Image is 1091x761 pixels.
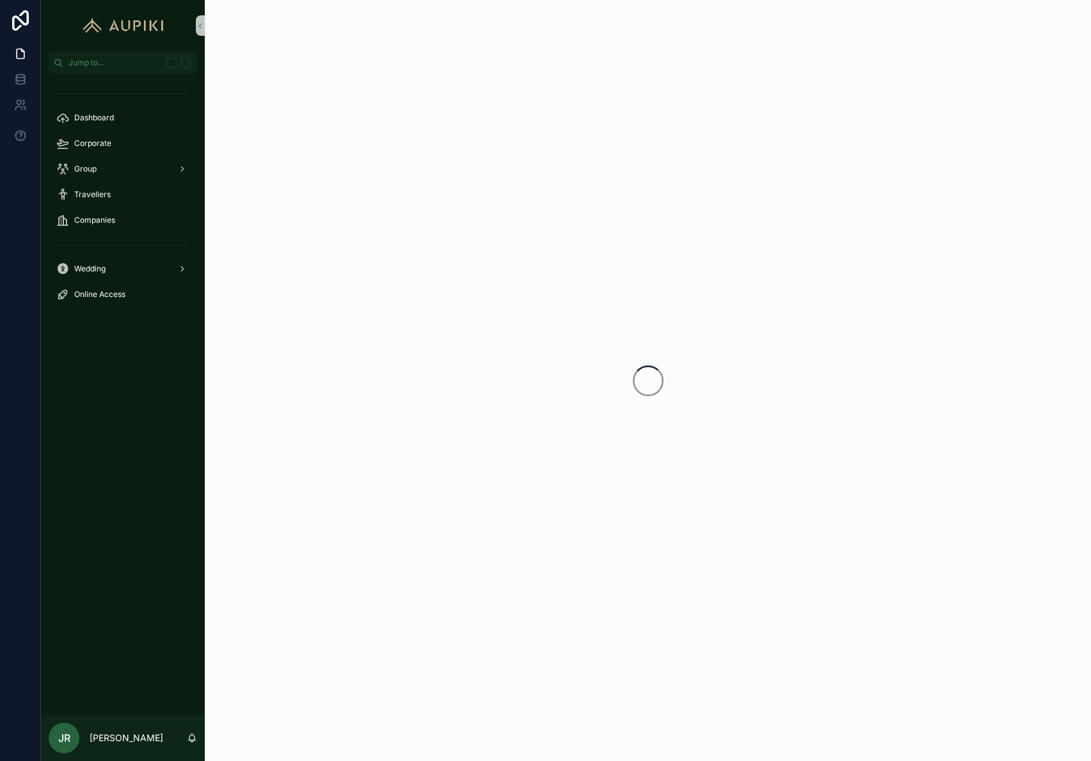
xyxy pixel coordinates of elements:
a: Group [49,157,197,180]
span: Online Access [74,289,125,300]
span: Group [74,164,97,174]
div: scrollable content [41,74,205,323]
a: Online Access [49,283,197,306]
span: Companies [74,215,115,225]
img: App logo [77,15,170,36]
span: Corporate [74,138,111,148]
span: Dashboard [74,113,114,123]
p: [PERSON_NAME] [90,732,163,744]
a: Corporate [49,132,197,155]
button: Jump to...K [49,51,197,74]
span: Travellers [74,189,111,200]
span: JR [58,730,70,746]
a: Dashboard [49,106,197,129]
a: Travellers [49,183,197,206]
span: Wedding [74,264,106,274]
a: Companies [49,209,197,232]
span: Jump to... [68,58,160,68]
span: K [180,58,191,68]
a: Wedding [49,257,197,280]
